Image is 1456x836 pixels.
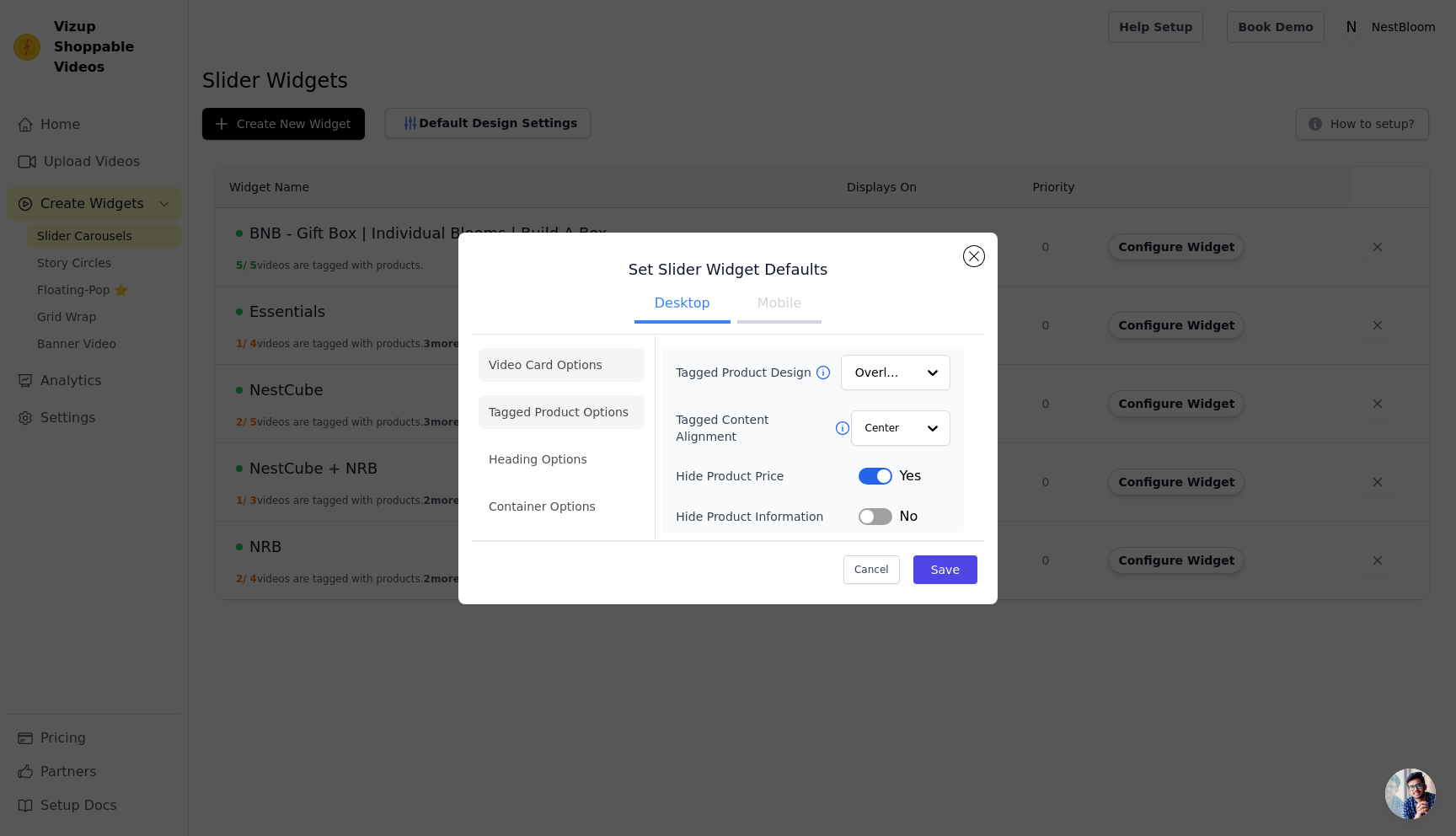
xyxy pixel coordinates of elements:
[676,468,859,485] label: Hide Product Price
[479,395,645,429] li: Tagged Product Options
[676,411,833,445] label: Tagged Content Alignment
[676,364,814,381] label: Tagged Product Design
[964,246,984,266] button: Close modal
[634,287,731,324] button: Desktop
[676,508,859,525] label: Hide Product Information
[843,555,900,584] button: Cancel
[737,287,822,324] button: Mobile
[479,348,645,382] li: Video Card Options
[899,466,921,486] span: Yes
[479,442,645,476] li: Heading Options
[472,260,984,280] h3: Set Slider Widget Defaults
[1385,769,1436,819] a: Open chat
[913,555,977,584] button: Save
[479,490,645,523] li: Container Options
[899,506,918,527] span: No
